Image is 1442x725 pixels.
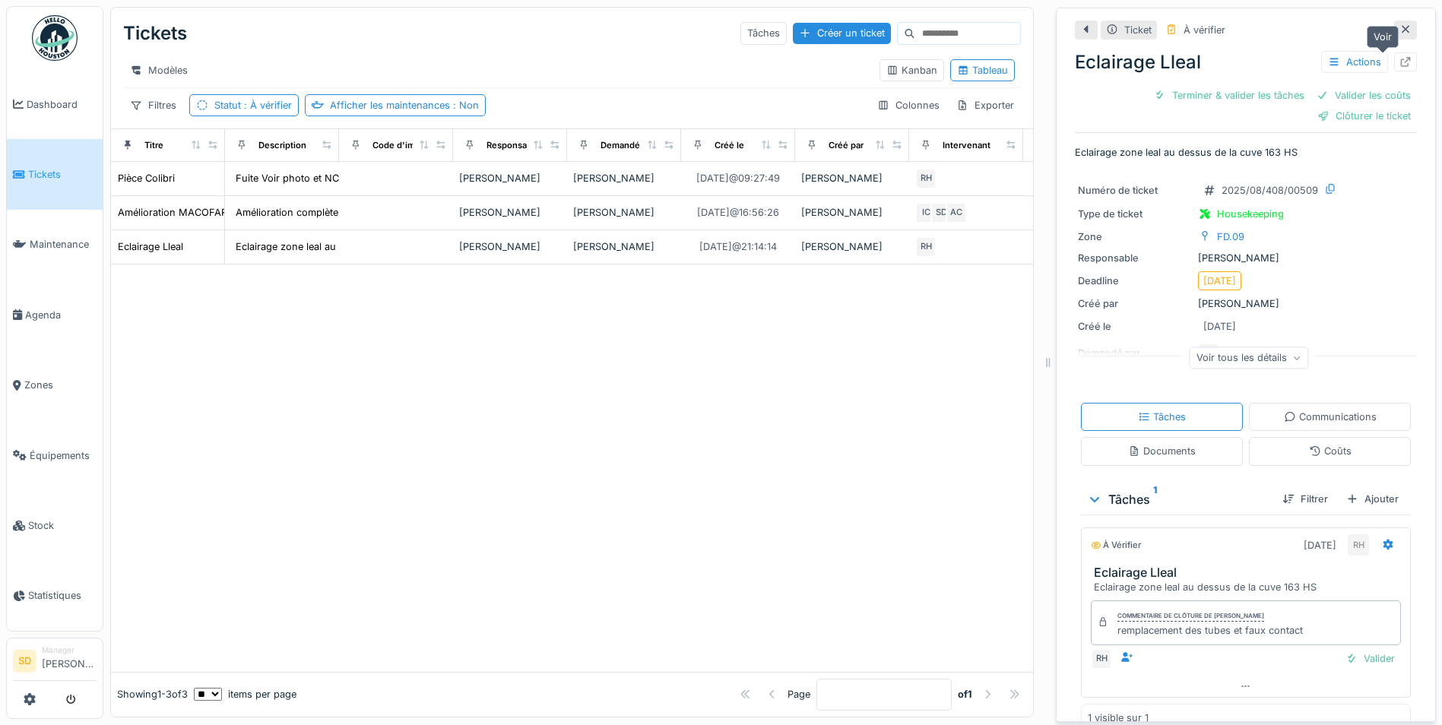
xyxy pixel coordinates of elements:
div: FD.09 [1217,230,1244,244]
a: Agenda [7,280,103,350]
div: RH [915,168,937,189]
div: Eclairage zone leal au dessus de la cuve 163 HS [1094,580,1404,594]
div: Clôturer le ticket [1311,106,1417,126]
li: [PERSON_NAME] [42,644,97,677]
div: AC [946,202,967,223]
div: [PERSON_NAME] [573,239,675,254]
div: Exporter [949,94,1021,116]
div: [DATE] @ 09:27:49 [696,171,780,185]
div: Demandé par [601,139,655,152]
div: 1 visible sur 1 [1088,711,1149,725]
a: Statistiques [7,561,103,631]
div: Kanban [886,63,937,78]
div: [PERSON_NAME] [459,239,561,254]
span: Stock [28,518,97,533]
div: [PERSON_NAME] [801,171,903,185]
div: Pièce Colibri [118,171,175,185]
h3: Eclairage Lleal [1094,565,1404,580]
div: Valider [1339,648,1401,669]
div: Intervenant [943,139,990,152]
div: Filtres [123,94,183,116]
span: Dashboard [27,97,97,112]
div: Zone [1078,230,1192,244]
div: Créé le [1078,319,1192,334]
div: [DATE] @ 16:56:26 [697,205,779,220]
div: Showing 1 - 3 of 3 [117,687,188,701]
div: IC [915,202,937,223]
div: Voir [1367,26,1399,48]
div: Page [788,687,810,701]
div: Titre [144,139,163,152]
div: Responsable [1078,251,1192,265]
div: Commentaire de clôture de [PERSON_NAME] [1117,611,1264,622]
span: Agenda [25,308,97,322]
div: [DATE] [1203,319,1236,334]
div: Type de ticket [1078,207,1192,221]
div: Statut [214,98,292,112]
span: Statistiques [28,588,97,603]
div: À vérifier [1184,23,1225,37]
div: Filtrer [1276,489,1334,509]
div: Colonnes [870,94,946,116]
a: Stock [7,490,103,560]
a: Zones [7,350,103,420]
div: Code d'imputation [372,139,449,152]
div: 2025/08/408/00509 [1222,183,1318,198]
div: Actions [1321,51,1388,73]
div: Créé le [715,139,744,152]
div: Eclairage Lleal [118,239,183,254]
div: Description [258,139,306,152]
div: Ajouter [1340,489,1405,509]
a: SD Manager[PERSON_NAME] [13,644,97,681]
div: [PERSON_NAME] [801,205,903,220]
a: Maintenance [7,210,103,280]
sup: 1 [1153,490,1157,508]
div: Tâches [740,22,787,44]
div: RH [1091,648,1112,670]
span: : À vérifier [241,100,292,111]
div: [PERSON_NAME] [1078,251,1414,265]
div: Coûts [1309,444,1352,458]
span: Tickets [28,167,97,182]
div: Responsable [486,139,540,152]
div: Communications [1284,410,1377,424]
div: Tâches [1138,410,1186,424]
div: Créé par [829,139,864,152]
div: Eclairage Lleal [1075,49,1417,76]
div: Valider les coûts [1310,85,1417,106]
li: SD [13,650,36,673]
strong: of 1 [958,687,972,701]
div: Voir tous les détails [1190,347,1309,369]
div: Créé par [1078,296,1192,311]
div: [DATE] [1203,274,1236,288]
span: Maintenance [30,237,97,252]
div: Amélioration MACOFAR [118,205,227,220]
img: Badge_color-CXgf-gQk.svg [32,15,78,61]
div: [PERSON_NAME] [459,171,561,185]
div: Tâches [1087,490,1270,508]
a: Dashboard [7,69,103,139]
div: Manager [42,644,97,656]
div: Eclairage zone leal au dessus de la cuve 163 HS [236,239,458,254]
div: SD [930,202,952,223]
a: Équipements [7,420,103,490]
div: [PERSON_NAME] [801,239,903,254]
div: [PERSON_NAME] [1078,296,1414,311]
p: Eclairage zone leal au dessus de la cuve 163 HS [1075,145,1417,160]
div: [PERSON_NAME] [573,205,675,220]
div: remplacement des tubes et faux contact [1117,623,1303,638]
div: À vérifier [1091,539,1141,552]
div: Tickets [123,14,187,53]
div: Terminer & valider les tâches [1148,85,1310,106]
div: [PERSON_NAME] [573,171,675,185]
div: RH [915,236,937,258]
div: Housekeeping [1217,207,1284,221]
div: Fuite Voir photo et NCE ou MDR [236,171,385,185]
div: [DATE] [1304,538,1336,552]
div: Tableau [957,63,1008,78]
a: Tickets [7,139,103,209]
div: [PERSON_NAME] [459,205,561,220]
span: : Non [450,100,479,111]
span: Équipements [30,448,97,463]
div: Deadline [1078,274,1192,288]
